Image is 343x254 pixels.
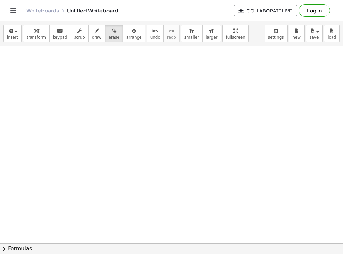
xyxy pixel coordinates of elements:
[239,8,292,13] span: Collaborate Live
[152,27,158,35] i: undo
[27,35,46,40] span: transform
[147,25,164,42] button: undoundo
[74,35,85,40] span: scrub
[105,25,123,42] button: erase
[292,35,301,40] span: new
[289,25,305,42] button: new
[234,5,297,16] button: Collaborate Live
[123,25,145,42] button: arrange
[168,27,175,35] i: redo
[328,35,336,40] span: load
[71,25,89,42] button: scrub
[181,25,203,42] button: format_sizesmaller
[3,25,22,42] button: insert
[57,27,63,35] i: keyboard
[268,35,284,40] span: settings
[299,4,330,17] button: Log in
[167,35,176,40] span: redo
[8,5,18,16] button: Toggle navigation
[188,27,195,35] i: format_size
[163,25,180,42] button: redoredo
[53,35,67,40] span: keypad
[23,25,50,42] button: transform
[310,35,319,40] span: save
[206,35,217,40] span: larger
[226,35,245,40] span: fullscreen
[126,35,142,40] span: arrange
[92,35,102,40] span: draw
[202,25,221,42] button: format_sizelarger
[49,25,71,42] button: keyboardkeypad
[108,35,119,40] span: erase
[306,25,323,42] button: save
[88,25,105,42] button: draw
[26,7,59,14] a: Whiteboards
[7,35,18,40] span: insert
[324,25,340,42] button: load
[184,35,199,40] span: smaller
[222,25,248,42] button: fullscreen
[208,27,215,35] i: format_size
[265,25,288,42] button: settings
[150,35,160,40] span: undo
